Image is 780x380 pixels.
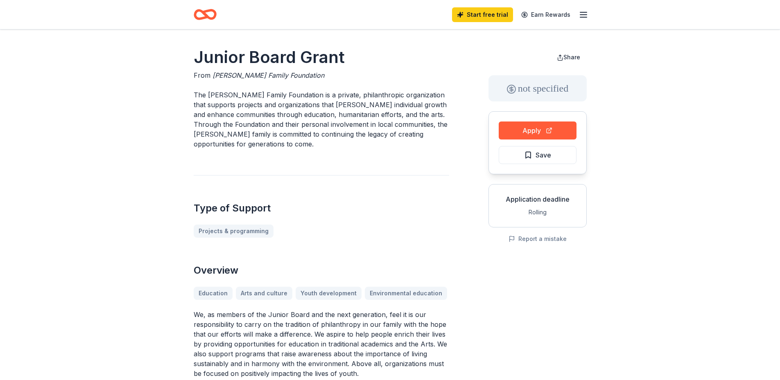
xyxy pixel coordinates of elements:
[563,54,580,61] span: Share
[499,121,577,139] button: Apply
[516,7,575,22] a: Earn Rewards
[550,49,587,65] button: Share
[194,5,217,24] a: Home
[194,46,449,69] h1: Junior Board Grant
[499,146,577,164] button: Save
[536,150,551,160] span: Save
[452,7,513,22] a: Start free trial
[194,70,449,80] div: From
[194,90,449,149] p: The [PERSON_NAME] Family Foundation is a private, philanthropic organization that supports projec...
[488,75,587,101] div: not specified
[495,194,580,204] div: Application deadline
[495,207,580,217] div: Rolling
[194,202,449,215] h2: Type of Support
[213,71,324,79] span: [PERSON_NAME] Family Foundation
[194,310,449,378] p: We, as members of the Junior Board and the next generation, feel it is our responsibility to carr...
[509,234,567,244] button: Report a mistake
[194,264,449,277] h2: Overview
